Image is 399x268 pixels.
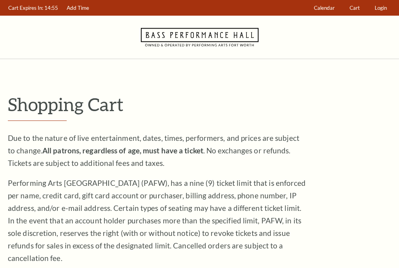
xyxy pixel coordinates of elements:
[371,0,391,16] a: Login
[350,5,360,11] span: Cart
[8,5,43,11] span: Cart Expires In:
[8,94,391,114] p: Shopping Cart
[44,5,58,11] span: 14:55
[346,0,364,16] a: Cart
[375,5,387,11] span: Login
[63,0,93,16] a: Add Time
[42,146,203,155] strong: All patrons, regardless of age, must have a ticket
[314,5,335,11] span: Calendar
[310,0,339,16] a: Calendar
[8,177,306,264] p: Performing Arts [GEOGRAPHIC_DATA] (PAFW), has a nine (9) ticket limit that is enforced per name, ...
[8,133,299,167] span: Due to the nature of live entertainment, dates, times, performers, and prices are subject to chan...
